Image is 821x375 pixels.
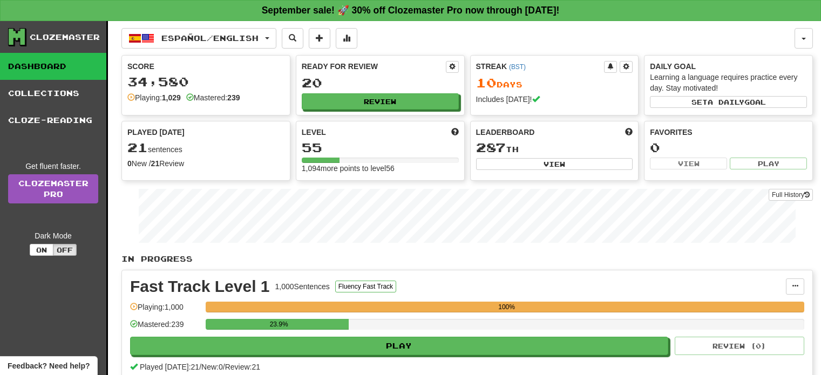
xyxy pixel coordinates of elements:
div: Favorites [650,127,807,138]
span: / [199,363,201,371]
button: Off [53,244,77,256]
span: Played [DATE] [127,127,185,138]
div: New / Review [127,158,284,169]
p: In Progress [121,254,813,264]
button: Add sentence to collection [309,28,330,49]
div: 100% [209,302,804,312]
div: 23.9% [209,319,349,330]
div: Clozemaster [30,32,100,43]
div: Playing: 1,000 [130,302,200,319]
div: Includes [DATE]! [476,94,633,105]
div: Day s [476,76,633,90]
span: New: 0 [201,363,223,371]
span: This week in points, UTC [625,127,633,138]
a: (BST) [509,63,526,71]
button: More stats [336,28,357,49]
div: Daily Goal [650,61,807,72]
span: Español / English [161,33,259,43]
a: ClozemasterPro [8,174,98,203]
button: On [30,244,53,256]
button: Full History [769,189,813,201]
button: Fluency Fast Track [335,281,396,292]
div: 1,000 Sentences [275,281,330,292]
strong: 0 [127,159,132,168]
div: sentences [127,141,284,155]
span: 10 [476,75,497,90]
strong: 21 [151,159,160,168]
div: 1,094 more points to level 56 [302,163,459,174]
span: 287 [476,140,506,155]
div: Ready for Review [302,61,446,72]
div: th [476,141,633,155]
div: Fast Track Level 1 [130,278,270,295]
button: Play [130,337,668,355]
div: Get fluent faster. [8,161,98,172]
button: Search sentences [282,28,303,49]
div: 55 [302,141,459,154]
button: Español/English [121,28,276,49]
div: Score [127,61,284,72]
div: Playing: [127,92,181,103]
div: 34,580 [127,75,284,88]
span: a daily [708,98,744,106]
div: Mastered: [186,92,240,103]
strong: September sale! 🚀 30% off Clozemaster Pro now through [DATE]! [262,5,560,16]
span: Level [302,127,326,138]
span: Leaderboard [476,127,535,138]
span: Review: 21 [225,363,260,371]
strong: 1,029 [162,93,181,102]
button: Review (0) [675,337,804,355]
button: Review [302,93,459,110]
button: View [650,158,727,169]
button: Play [730,158,807,169]
span: / [223,363,225,371]
span: Score more points to level up [451,127,459,138]
span: 21 [127,140,148,155]
div: Mastered: 239 [130,319,200,337]
div: Dark Mode [8,230,98,241]
button: View [476,158,633,170]
div: Learning a language requires practice every day. Stay motivated! [650,72,807,93]
span: Open feedback widget [8,360,90,371]
div: Streak [476,61,605,72]
strong: 239 [227,93,240,102]
div: 20 [302,76,459,90]
button: Seta dailygoal [650,96,807,108]
span: Played [DATE]: 21 [140,363,199,371]
div: 0 [650,141,807,154]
